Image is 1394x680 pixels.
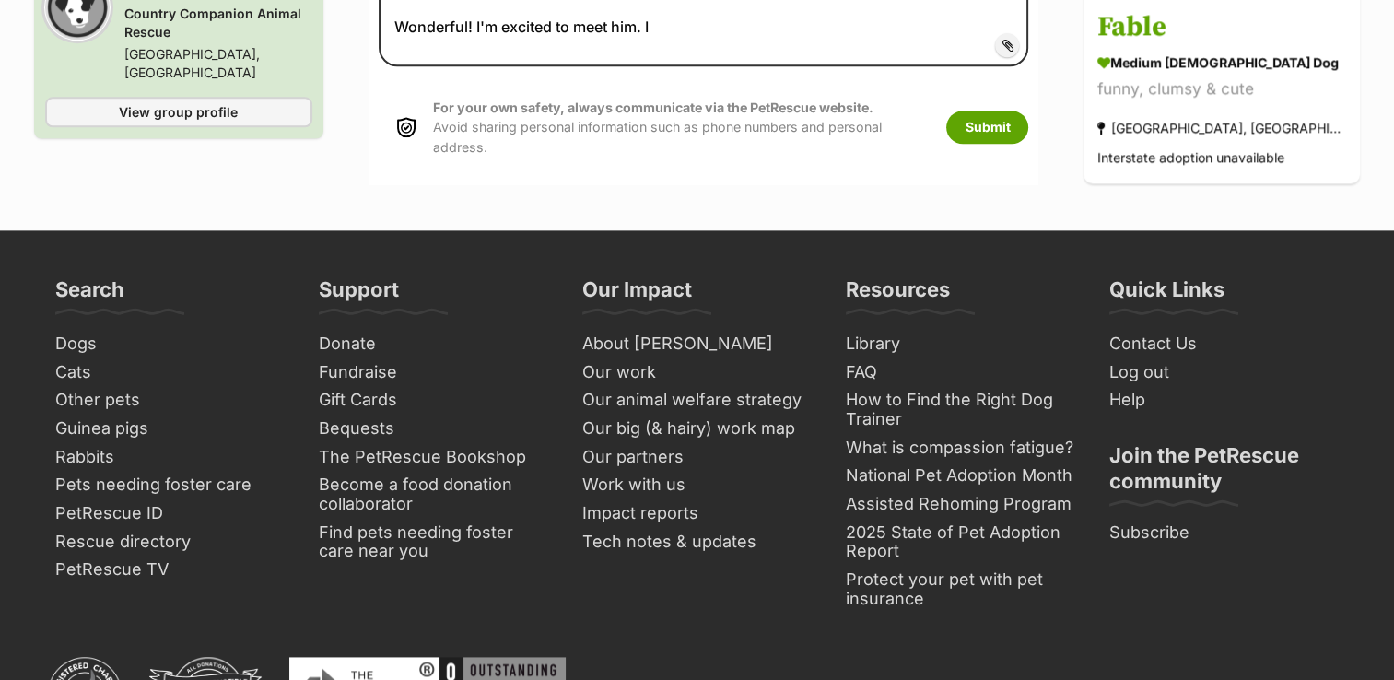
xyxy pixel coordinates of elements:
a: Protect your pet with pet insurance [838,566,1084,613]
a: National Pet Adoption Month [838,462,1084,490]
a: Contact Us [1102,330,1347,358]
p: Avoid sharing personal information such as phone numbers and personal address. [433,98,928,157]
a: How to Find the Right Dog Trainer [838,386,1084,433]
a: The PetRescue Bookshop [311,443,556,472]
a: Dogs [48,330,293,358]
a: Tech notes & updates [575,528,820,557]
a: PetRescue ID [48,499,293,528]
a: Log out [1102,358,1347,387]
div: medium [DEMOGRAPHIC_DATA] Dog [1097,53,1346,73]
a: Our partners [575,443,820,472]
a: Find pets needing foster care near you [311,519,556,566]
a: FAQ [838,358,1084,387]
a: Our big (& hairy) work map [575,415,820,443]
a: PetRescue TV [48,556,293,584]
a: Donate [311,330,556,358]
a: Fundraise [311,358,556,387]
a: Rabbits [48,443,293,472]
a: Other pets [48,386,293,415]
h3: Quick Links [1109,276,1224,313]
h3: Resources [846,276,950,313]
button: Submit [946,111,1028,144]
a: Guinea pigs [48,415,293,443]
a: Cats [48,358,293,387]
a: Gift Cards [311,386,556,415]
div: funny, clumsy & cute [1097,77,1346,102]
div: [GEOGRAPHIC_DATA], [GEOGRAPHIC_DATA] [1097,116,1346,141]
a: About [PERSON_NAME] [575,330,820,358]
a: Assisted Rehoming Program [838,490,1084,519]
h3: Our Impact [582,276,692,313]
div: Country Companion Animal Rescue [124,5,312,41]
span: Interstate adoption unavailable [1097,150,1284,166]
a: Our animal welfare strategy [575,386,820,415]
a: View group profile [45,97,312,127]
a: Our work [575,358,820,387]
h3: Fable [1097,7,1346,49]
a: Library [838,330,1084,358]
a: What is compassion fatigue? [838,434,1084,463]
h3: Search [55,276,124,313]
a: Bequests [311,415,556,443]
span: View group profile [119,102,238,122]
a: Subscribe [1102,519,1347,547]
div: [GEOGRAPHIC_DATA], [GEOGRAPHIC_DATA] [124,45,312,82]
h3: Support [319,276,399,313]
a: 2025 State of Pet Adoption Report [838,519,1084,566]
h3: Join the PetRescue community [1109,442,1340,505]
a: Work with us [575,471,820,499]
a: Help [1102,386,1347,415]
a: Become a food donation collaborator [311,471,556,518]
a: Pets needing foster care [48,471,293,499]
strong: For your own safety, always communicate via the PetRescue website. [433,100,873,115]
a: Impact reports [575,499,820,528]
a: Rescue directory [48,528,293,557]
